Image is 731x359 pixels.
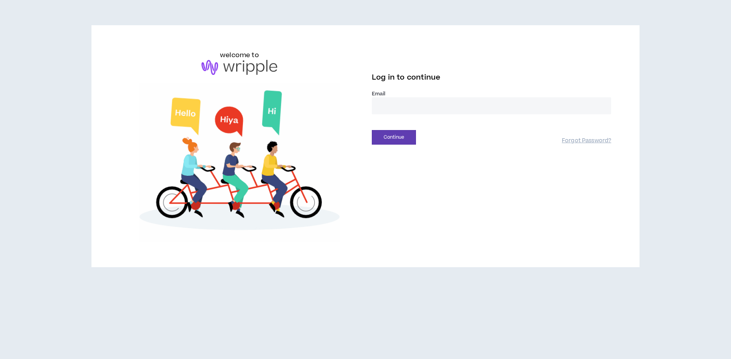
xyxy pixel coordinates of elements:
img: Welcome to Wripple [120,83,359,242]
label: Email [372,90,611,97]
img: logo-brand.png [201,60,277,75]
span: Log in to continue [372,73,440,82]
a: Forgot Password? [562,137,611,145]
h6: welcome to [220,50,259,60]
button: Continue [372,130,416,145]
